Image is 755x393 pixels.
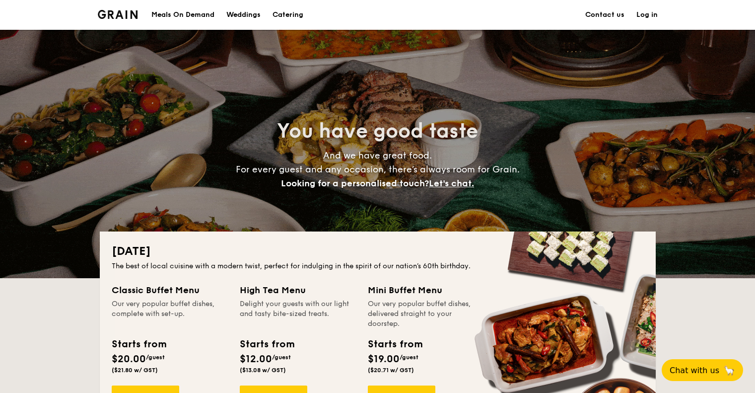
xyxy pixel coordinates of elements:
div: Classic Buffet Menu [112,283,228,297]
span: /guest [400,354,418,361]
span: $19.00 [368,353,400,365]
div: Our very popular buffet dishes, delivered straight to your doorstep. [368,299,484,329]
span: $20.00 [112,353,146,365]
div: High Tea Menu [240,283,356,297]
span: 🦙 [723,365,735,376]
div: Starts from [112,337,166,352]
h2: [DATE] [112,243,644,259]
span: And we have great food. For every guest and any occasion, there’s always room for Grain. [236,150,520,189]
div: Starts from [240,337,294,352]
span: ($13.08 w/ GST) [240,367,286,374]
span: ($21.80 w/ GST) [112,367,158,374]
span: Chat with us [670,366,719,375]
span: $12.00 [240,353,272,365]
span: /guest [272,354,291,361]
div: Starts from [368,337,422,352]
button: Chat with us🦙 [662,359,743,381]
img: Grain [98,10,138,19]
span: You have good taste [277,119,478,143]
div: Mini Buffet Menu [368,283,484,297]
span: ($20.71 w/ GST) [368,367,414,374]
span: /guest [146,354,165,361]
a: Logotype [98,10,138,19]
div: Our very popular buffet dishes, complete with set-up. [112,299,228,329]
span: Let's chat. [429,178,474,189]
div: The best of local cuisine with a modern twist, perfect for indulging in the spirit of our nation’... [112,261,644,271]
span: Looking for a personalised touch? [281,178,429,189]
div: Delight your guests with our light and tasty bite-sized treats. [240,299,356,329]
